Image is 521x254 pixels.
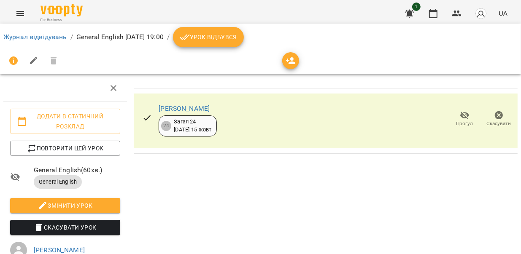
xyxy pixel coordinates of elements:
span: Скасувати [487,120,511,127]
span: UA [499,9,508,18]
span: Скасувати Урок [17,222,113,233]
button: UA [495,5,511,21]
img: avatar_s.png [475,8,487,19]
span: Змінити урок [17,201,113,211]
li: / [167,32,170,42]
span: 1 [412,3,421,11]
span: Прогул [456,120,473,127]
button: Скасувати Урок [10,220,120,235]
span: General English ( 60 хв. ) [34,165,120,175]
button: Додати в статичний розклад [10,109,120,134]
span: Урок відбувся [180,32,237,42]
span: Повторити цей урок [17,143,113,153]
img: Voopty Logo [40,4,83,16]
button: Menu [10,3,30,24]
div: Загал 24 [DATE] - 15 жовт [174,118,211,134]
button: Скасувати [482,107,516,131]
span: General English [34,178,82,186]
a: [PERSON_NAME] [34,246,85,254]
nav: breadcrumb [3,27,518,47]
p: General English [DATE] 19:00 [76,32,164,42]
li: / [70,32,73,42]
div: 24 [161,121,171,131]
button: Змінити урок [10,198,120,213]
button: Прогул [448,107,482,131]
a: [PERSON_NAME] [159,104,210,112]
span: For Business [40,17,83,23]
span: Додати в статичний розклад [17,111,113,131]
button: Повторити цей урок [10,141,120,156]
a: Журнал відвідувань [3,33,67,41]
button: Урок відбувся [173,27,244,47]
